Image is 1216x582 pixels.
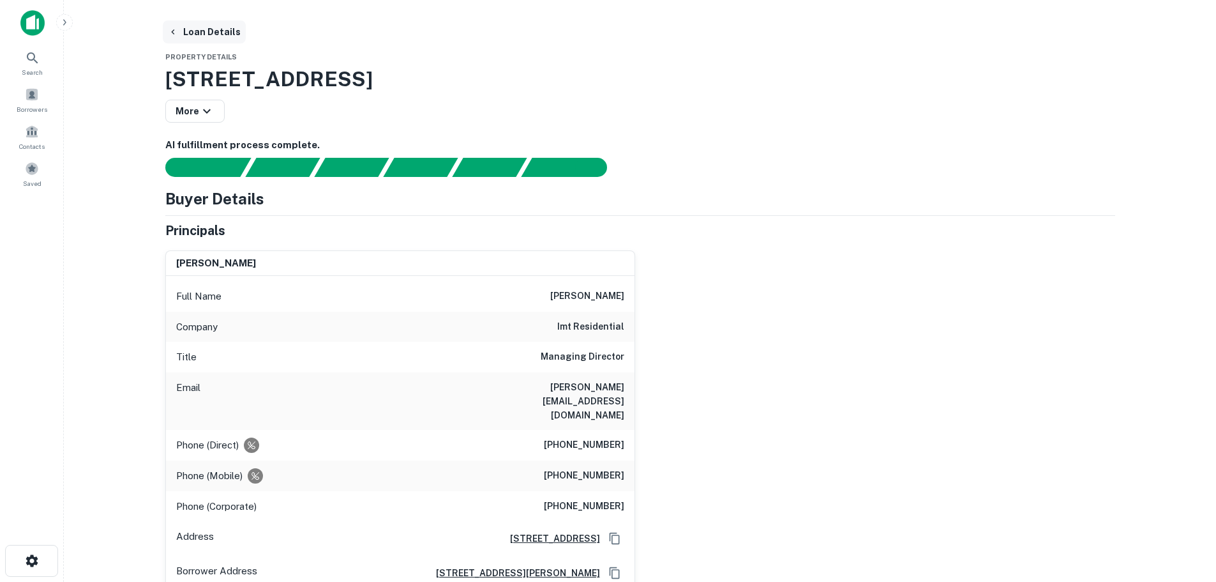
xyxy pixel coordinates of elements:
div: Principals found, AI now looking for contact information... [383,158,458,177]
h6: [PHONE_NUMBER] [544,499,624,514]
a: Search [4,45,60,80]
a: [STREET_ADDRESS][PERSON_NAME] [426,566,600,580]
div: Requests to not be contacted at this number [244,438,259,453]
h6: imt residential [557,319,624,335]
h6: [PERSON_NAME] [176,256,256,271]
button: More [165,100,225,123]
a: Saved [4,157,60,191]
button: Loan Details [163,20,246,43]
p: Address [176,529,214,548]
a: [STREET_ADDRESS] [500,532,600,546]
p: Full Name [176,289,221,304]
button: Copy Address [605,529,624,548]
div: AI fulfillment process complete. [522,158,622,177]
div: Your request is received and processing... [245,158,320,177]
p: Company [176,319,218,335]
div: Requests to not be contacted at this number [248,468,263,484]
div: Documents found, AI parsing details... [314,158,389,177]
iframe: Chat Widget [1152,480,1216,541]
div: Principals found, still searching for contact information. This may take time... [452,158,527,177]
h3: [STREET_ADDRESS] [165,64,1115,95]
a: Contacts [4,119,60,154]
p: Title [176,349,197,365]
h6: AI fulfillment process complete. [165,138,1115,153]
img: capitalize-icon.png [20,10,45,36]
span: Property Details [165,53,237,61]
div: Sending borrower request to AI... [150,158,246,177]
span: Search [22,67,43,77]
span: Saved [23,178,41,188]
h4: Buyer Details [165,187,264,210]
h5: Principals [165,221,225,240]
span: Contacts [19,141,45,151]
h6: Managing Director [541,349,624,365]
a: Borrowers [4,82,60,117]
p: Phone (Direct) [176,438,239,453]
h6: [PHONE_NUMBER] [544,468,624,484]
span: Borrowers [17,104,47,114]
p: Phone (Corporate) [176,499,257,514]
p: Phone (Mobile) [176,468,243,484]
h6: [PHONE_NUMBER] [544,438,624,453]
p: Email [176,380,200,422]
h6: [PERSON_NAME] [550,289,624,304]
h6: [PERSON_NAME][EMAIL_ADDRESS][DOMAIN_NAME] [471,380,624,422]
